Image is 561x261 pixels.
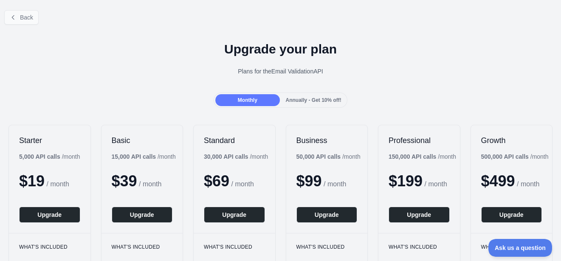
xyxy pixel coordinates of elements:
h2: Business [296,135,358,146]
span: $ 69 [204,172,229,190]
div: / month [481,152,549,161]
span: $ 99 [296,172,322,190]
h2: Growth [481,135,542,146]
b: 150,000 API calls [389,153,436,160]
b: 500,000 API calls [481,153,529,160]
h2: Professional [389,135,450,146]
span: $ 499 [481,172,515,190]
iframe: Toggle Customer Support [488,239,553,257]
b: 50,000 API calls [296,153,341,160]
h2: Standard [204,135,265,146]
span: $ 199 [389,172,423,190]
div: / month [204,152,268,161]
b: 30,000 API calls [204,153,248,160]
div: / month [296,152,361,161]
div: / month [389,152,456,161]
